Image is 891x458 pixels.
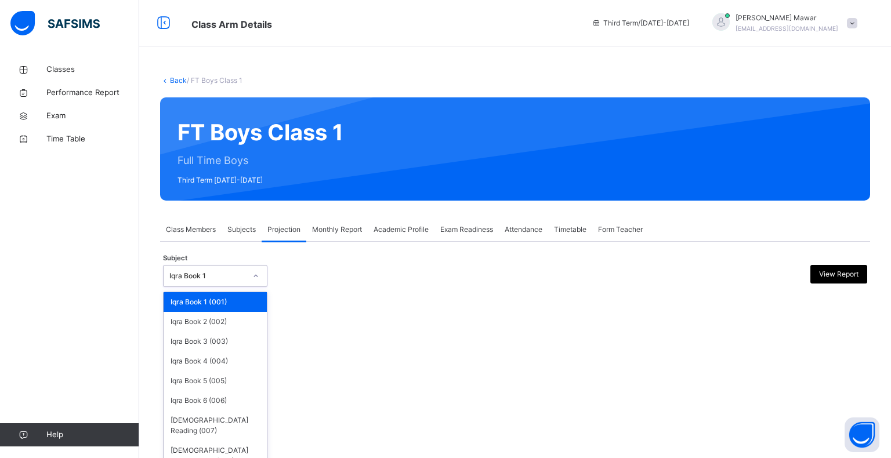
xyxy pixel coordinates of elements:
span: session/term information [592,18,689,28]
button: Open asap [845,417,879,452]
span: Subject [163,253,187,263]
div: [DEMOGRAPHIC_DATA] Reading (007) [164,410,267,441]
div: Iqra Book 5 (005) [164,371,267,391]
span: Class Arm Details [191,19,272,30]
div: Iqra Book 3 (003) [164,332,267,351]
div: Iqra Book 4 (004) [164,351,267,371]
div: Iqra Book 2 (002) [164,312,267,332]
span: Class Members [166,224,216,235]
span: Projection [267,224,300,235]
span: Help [46,429,139,441]
div: Iqra Book 1 (001) [164,292,267,312]
span: Exam Readiness [440,224,493,235]
span: Timetable [554,224,586,235]
span: Performance Report [46,87,139,99]
span: Monthly Report [312,224,362,235]
img: safsims [10,11,100,35]
span: Classes [46,64,139,75]
span: Attendance [505,224,542,235]
span: Exam [46,110,139,122]
div: Hafiz AbdullahMawar [701,13,863,34]
span: Academic Profile [374,224,429,235]
span: Form Teacher [598,224,643,235]
span: [EMAIL_ADDRESS][DOMAIN_NAME] [736,25,838,32]
div: Iqra Book 6 (006) [164,391,267,410]
div: Iqra Book 1 [169,271,246,281]
span: / FT Boys Class 1 [187,76,242,85]
span: View Report [819,269,859,279]
a: Back [170,76,187,85]
span: [PERSON_NAME] Mawar [736,13,838,23]
span: Time Table [46,133,139,145]
span: Subjects [227,224,256,235]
